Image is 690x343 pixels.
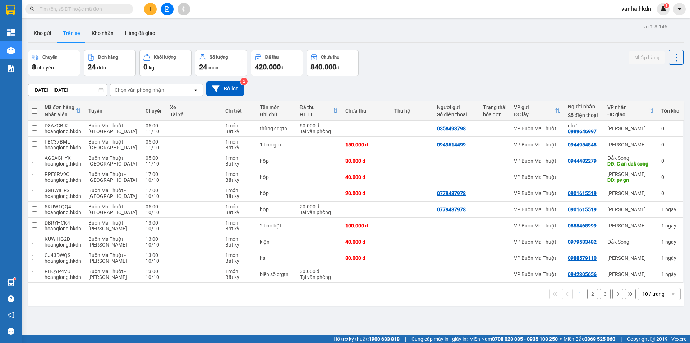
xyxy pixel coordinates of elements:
[568,104,600,109] div: Người nhận
[8,312,14,319] span: notification
[42,55,57,60] div: Chuyến
[146,145,163,150] div: 11/10
[115,86,164,94] div: Chọn văn phòng nhận
[260,271,293,277] div: biển số crgtn
[661,174,679,180] div: 0
[607,142,654,148] div: [PERSON_NAME]
[97,65,106,71] span: đơn
[260,207,293,212] div: hộp
[563,335,615,343] span: Miền Bắc
[260,158,293,164] div: hộp
[661,142,679,148] div: 0
[161,3,174,15] button: file-add
[621,335,622,343] span: |
[607,126,654,131] div: [PERSON_NAME]
[568,223,597,229] div: 0888468999
[560,338,562,340] span: ⚪️
[260,190,293,196] div: hộp
[40,5,124,13] input: Tìm tên, số ĐT hoặc mã đơn
[661,207,679,212] div: 1
[676,6,683,12] span: caret-down
[7,65,15,72] img: solution-icon
[300,123,339,128] div: 60.000 đ
[225,139,253,145] div: 1 món
[483,104,507,110] div: Trạng thái
[45,112,75,117] div: Nhân viên
[225,177,253,183] div: Bất kỳ
[607,207,654,212] div: [PERSON_NAME]
[88,268,127,280] span: Buôn Ma Thuột - [PERSON_NAME]
[45,220,81,226] div: DBRYHCK4
[146,155,163,161] div: 05:00
[225,258,253,264] div: Bất kỳ
[45,209,81,215] div: hoanglong.hkdn
[437,126,466,131] div: 0358493798
[84,50,136,76] button: Đơn hàng24đơn
[568,112,600,118] div: Số điện thoại
[514,142,561,148] div: VP Buôn Ma Thuột
[146,258,163,264] div: 10/10
[45,171,81,177] div: RPE8RV9C
[7,29,15,36] img: dashboard-icon
[568,158,597,164] div: 0944482279
[45,226,81,231] div: hoanglong.hkdn
[568,239,597,245] div: 0979533482
[492,336,558,342] strong: 0708 023 035 - 0935 103 250
[514,239,561,245] div: VP Buôn Ma Thuột
[607,239,654,245] div: Đắk Song
[225,220,253,226] div: 1 món
[260,239,293,245] div: kiện
[146,171,163,177] div: 17:00
[88,171,137,183] span: Buôn Ma Thuột - [GEOGRAPHIC_DATA]
[255,63,281,71] span: 420.000
[57,24,86,42] button: Trên xe
[225,171,253,177] div: 1 món
[514,174,561,180] div: VP Buôn Ma Thuột
[437,207,466,212] div: 0779487978
[193,87,199,93] svg: open
[584,336,615,342] strong: 0369 525 060
[300,104,333,110] div: Đã thu
[300,204,339,209] div: 20.000 đ
[88,220,127,231] span: Buôn Ma Thuột - [PERSON_NAME]
[225,268,253,274] div: 1 món
[514,223,561,229] div: VP Buôn Ma Thuột
[394,108,430,114] div: Thu hộ
[604,101,658,121] th: Toggle SortBy
[139,50,192,76] button: Khối lượng0kg
[225,252,253,258] div: 1 món
[45,177,81,183] div: hoanglong.hkdn
[119,24,161,42] button: Hàng đã giao
[45,242,81,248] div: hoanglong.hkdn
[607,155,654,161] div: Đắk Song
[345,190,387,196] div: 20.000 đ
[483,112,507,117] div: hóa đơn
[7,279,15,286] img: warehouse-icon
[568,142,597,148] div: 0944954848
[45,104,75,110] div: Mã đơn hàng
[616,4,657,13] span: vanha.hkdn
[45,236,81,242] div: KUWIHG2D
[643,23,667,31] div: ver 1.8.146
[149,65,154,71] span: kg
[146,177,163,183] div: 10/10
[260,142,293,148] div: 1 bao gtn
[45,204,81,209] div: 5KUW1QQ4
[607,177,654,183] div: DĐ: pv gn
[225,128,253,134] div: Bất kỳ
[45,258,81,264] div: hoanglong.hkdn
[665,271,676,277] span: ngày
[665,207,676,212] span: ngày
[514,207,561,212] div: VP Buôn Ma Thuột
[296,101,342,121] th: Toggle SortBy
[88,139,137,150] span: Buôn Ma Thuột - [GEOGRAPHIC_DATA]
[45,252,81,258] div: CJ43DWQS
[665,255,676,261] span: ngày
[14,278,16,280] sup: 1
[45,145,81,150] div: hoanglong.hkdn
[437,142,466,148] div: 0949514499
[28,50,80,76] button: Chuyến8chuyến
[260,223,293,229] div: 2 bao bột
[336,65,339,71] span: đ
[437,104,476,110] div: Người gửi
